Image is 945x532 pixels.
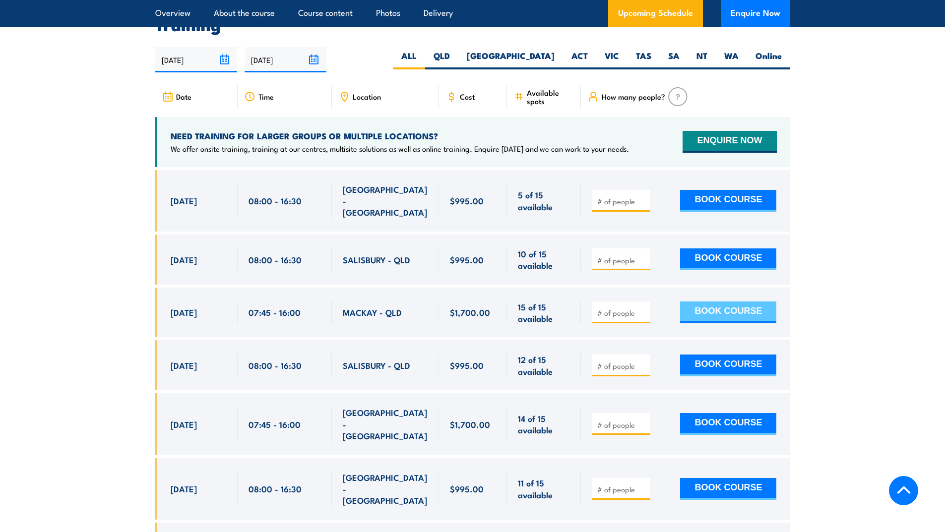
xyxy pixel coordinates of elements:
span: [DATE] [171,418,197,430]
span: $995.00 [450,359,484,371]
button: ENQUIRE NOW [683,131,776,153]
span: [DATE] [171,254,197,265]
span: 08:00 - 16:30 [249,359,302,371]
span: [DATE] [171,195,197,206]
button: BOOK COURSE [680,478,776,500]
span: [DATE] [171,306,197,318]
span: 08:00 - 16:30 [249,254,302,265]
span: [GEOGRAPHIC_DATA] - [GEOGRAPHIC_DATA] [343,407,428,441]
span: Date [176,92,191,101]
span: 14 of 15 available [518,413,570,436]
span: [GEOGRAPHIC_DATA] - [GEOGRAPHIC_DATA] [343,183,428,218]
span: [DATE] [171,359,197,371]
button: BOOK COURSE [680,301,776,323]
input: To date [245,47,326,72]
span: Location [353,92,381,101]
h4: NEED TRAINING FOR LARGER GROUPS OR MULTIPLE LOCATIONS? [171,130,629,141]
input: # of people [597,255,647,265]
input: # of people [597,308,647,318]
label: SA [660,50,688,69]
label: NT [688,50,716,69]
span: 11 of 15 available [518,477,570,500]
span: $995.00 [450,195,484,206]
span: 07:45 - 16:00 [249,418,301,430]
span: Time [258,92,274,101]
input: # of people [597,420,647,430]
h2: UPCOMING SCHEDULE FOR - "QLD Health & Safety Representative Initial 5 Day Training" [155,3,790,31]
p: We offer onsite training, training at our centres, multisite solutions as well as online training... [171,144,629,154]
input: # of people [597,484,647,494]
button: BOOK COURSE [680,413,776,435]
label: TAS [628,50,660,69]
label: [GEOGRAPHIC_DATA] [458,50,563,69]
span: Cost [460,92,475,101]
span: [DATE] [171,483,197,494]
span: 15 of 15 available [518,301,570,324]
label: VIC [596,50,628,69]
span: 08:00 - 16:30 [249,483,302,494]
span: Available spots [527,88,574,105]
span: $995.00 [450,483,484,494]
span: 08:00 - 16:30 [249,195,302,206]
label: WA [716,50,747,69]
input: # of people [597,196,647,206]
label: Online [747,50,790,69]
span: $1,700.00 [450,306,490,318]
button: BOOK COURSE [680,355,776,376]
input: From date [155,47,237,72]
span: 07:45 - 16:00 [249,306,301,318]
input: # of people [597,361,647,371]
span: 12 of 15 available [518,354,570,377]
button: BOOK COURSE [680,248,776,270]
span: 5 of 15 available [518,189,570,212]
label: ACT [563,50,596,69]
label: ALL [393,50,425,69]
span: 10 of 15 available [518,248,570,271]
span: How many people? [602,92,665,101]
span: $995.00 [450,254,484,265]
span: [GEOGRAPHIC_DATA] - [GEOGRAPHIC_DATA] [343,472,428,506]
span: $1,700.00 [450,418,490,430]
span: SALISBURY - QLD [343,254,410,265]
label: QLD [425,50,458,69]
button: BOOK COURSE [680,190,776,212]
span: SALISBURY - QLD [343,359,410,371]
span: MACKAY - QLD [343,306,402,318]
